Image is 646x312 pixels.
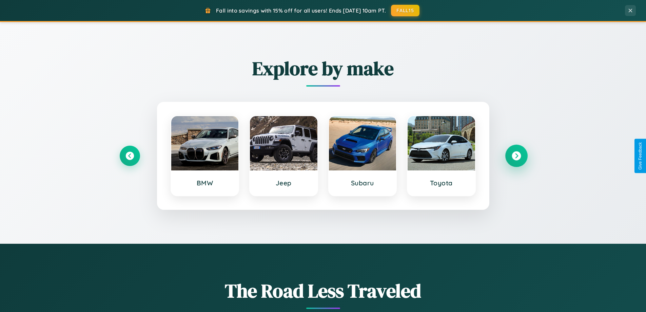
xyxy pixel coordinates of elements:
[257,179,311,187] h3: Jeep
[120,55,527,81] h2: Explore by make
[216,7,386,14] span: Fall into savings with 15% off for all users! Ends [DATE] 10am PT.
[336,179,390,187] h3: Subaru
[391,5,419,16] button: FALL15
[178,179,232,187] h3: BMW
[120,278,527,304] h1: The Road Less Traveled
[638,142,643,170] div: Give Feedback
[414,179,468,187] h3: Toyota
